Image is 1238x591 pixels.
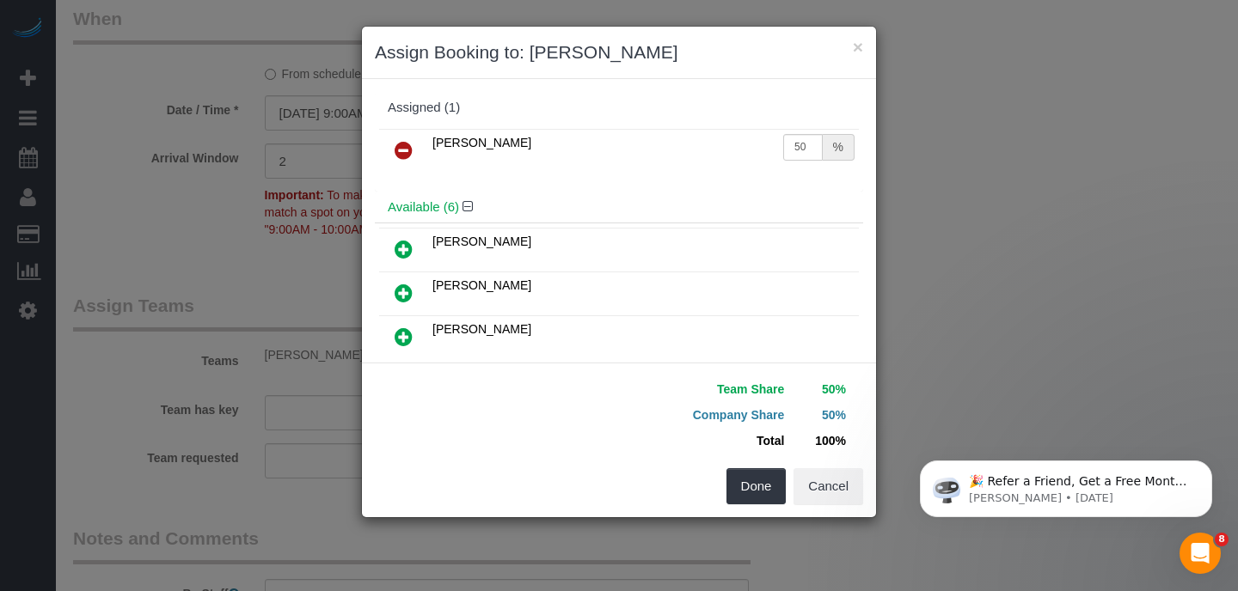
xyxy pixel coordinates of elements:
td: 50% [788,402,850,428]
span: [PERSON_NAME] [432,235,531,248]
iframe: Intercom notifications message [894,424,1238,545]
h4: Available (6) [388,200,850,215]
td: Team Share [632,376,788,402]
div: Assigned (1) [388,101,850,115]
iframe: Intercom live chat [1180,533,1221,574]
button: Cancel [794,468,863,504]
td: 100% [788,428,850,454]
button: × [853,38,863,56]
td: Total [632,428,788,454]
span: [PERSON_NAME] [432,278,531,292]
span: [PERSON_NAME] [432,136,531,149]
h3: Assign Booking to: [PERSON_NAME] [375,40,863,65]
span: 8 [1215,533,1229,546]
td: 50% [788,376,850,402]
button: Done [726,468,787,504]
span: [PERSON_NAME] [432,322,531,336]
td: Company Share [632,402,788,428]
div: % [823,134,855,161]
